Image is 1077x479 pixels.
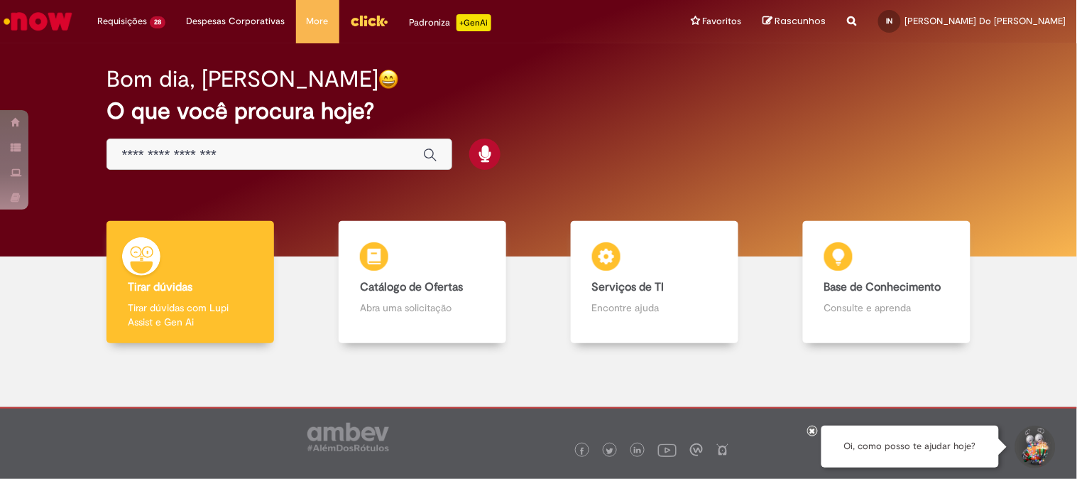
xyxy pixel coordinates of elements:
p: Consulte e aprenda [824,301,949,315]
a: Catálogo de Ofertas Abra uma solicitação [307,221,539,344]
span: Favoritos [703,14,742,28]
h2: O que você procura hoje? [106,99,970,124]
p: Encontre ajuda [592,301,717,315]
button: Iniciar Conversa de Suporte [1013,426,1056,468]
img: logo_footer_ambev_rotulo_gray.png [307,423,389,451]
span: Despesas Corporativas [187,14,285,28]
span: 28 [150,16,165,28]
span: [PERSON_NAME] Do [PERSON_NAME] [905,15,1066,27]
a: Rascunhos [763,15,826,28]
h2: Bom dia, [PERSON_NAME] [106,67,378,92]
span: More [307,14,329,28]
b: Serviços de TI [592,280,665,294]
a: Serviços de TI Encontre ajuda [539,221,771,344]
p: Tirar dúvidas com Lupi Assist e Gen Ai [128,301,253,329]
img: happy-face.png [378,69,399,90]
p: Abra uma solicitação [360,301,485,315]
a: Tirar dúvidas Tirar dúvidas com Lupi Assist e Gen Ai [75,221,307,344]
div: Oi, como posso te ajudar hoje? [821,426,999,468]
span: IN [887,16,893,26]
img: logo_footer_naosei.png [716,443,729,456]
img: logo_footer_linkedin.png [634,447,641,456]
img: logo_footer_facebook.png [579,448,586,455]
img: logo_footer_youtube.png [658,441,677,459]
img: logo_footer_twitter.png [606,448,613,455]
a: Base de Conhecimento Consulte e aprenda [770,221,1002,344]
p: +GenAi [457,14,491,31]
span: Requisições [97,14,147,28]
span: Rascunhos [775,14,826,28]
b: Base de Conhecimento [824,280,941,294]
div: Padroniza [410,14,491,31]
b: Tirar dúvidas [128,280,192,294]
img: click_logo_yellow_360x200.png [350,10,388,31]
b: Catálogo de Ofertas [360,280,463,294]
img: logo_footer_workplace.png [690,443,703,456]
img: ServiceNow [1,7,75,36]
